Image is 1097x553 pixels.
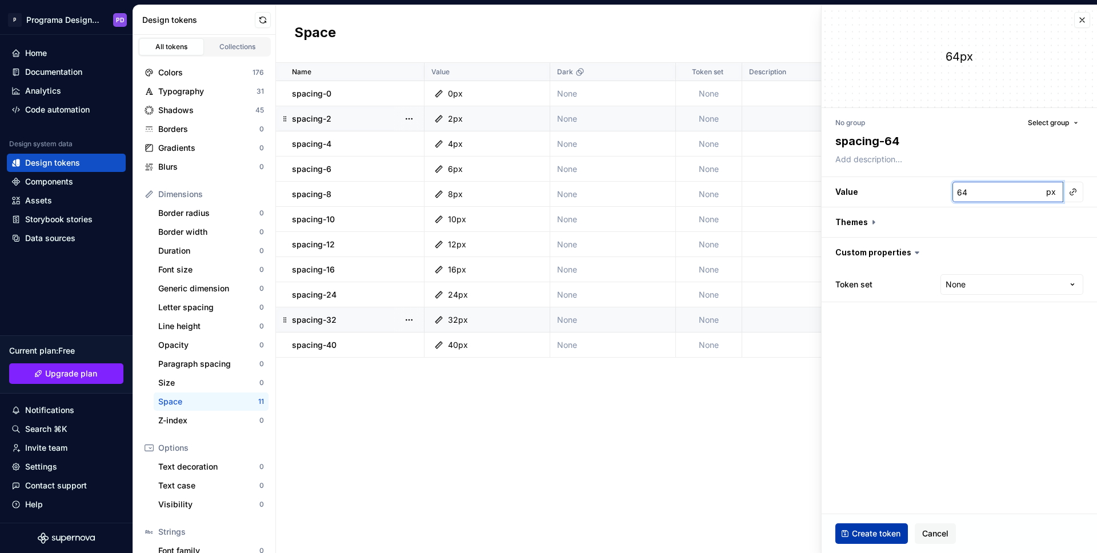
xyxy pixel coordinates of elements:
[676,81,742,106] td: None
[1023,115,1083,131] button: Select group
[749,67,786,77] p: Description
[140,139,269,157] a: Gradients0
[676,157,742,182] td: None
[9,363,123,384] a: Upgrade plan
[9,139,73,149] div: Design system data
[835,118,865,127] div: No group
[292,189,331,200] p: spacing-8
[7,420,126,438] button: Search ⌘K
[550,182,676,207] td: None
[154,392,269,411] a: Space11
[7,401,126,419] button: Notifications
[259,227,264,237] div: 0
[448,289,468,300] div: 24px
[158,264,259,275] div: Font size
[154,223,269,241] a: Border width0
[292,314,337,326] p: spacing-32
[158,142,259,154] div: Gradients
[158,320,259,332] div: Line height
[25,66,82,78] div: Documentation
[26,14,99,26] div: Programa Design System
[9,345,123,356] div: Current plan : Free
[140,101,269,119] a: Shadows45
[253,68,264,77] div: 176
[676,282,742,307] td: None
[676,307,742,332] td: None
[676,232,742,257] td: None
[292,289,337,300] p: spacing-24
[259,340,264,350] div: 0
[158,415,259,426] div: Z-index
[7,210,126,229] a: Storybook stories
[259,162,264,171] div: 0
[154,317,269,335] a: Line height0
[25,195,52,206] div: Assets
[259,143,264,153] div: 0
[140,63,269,82] a: Colors176
[25,104,90,115] div: Code automation
[676,182,742,207] td: None
[259,500,264,509] div: 0
[257,87,264,96] div: 31
[7,229,126,247] a: Data sources
[25,214,93,225] div: Storybook stories
[7,439,126,457] a: Invite team
[259,246,264,255] div: 0
[154,298,269,316] a: Letter spacing0
[259,462,264,471] div: 0
[448,314,468,326] div: 32px
[557,67,573,77] p: Dark
[550,282,676,307] td: None
[158,161,259,173] div: Blurs
[448,239,466,250] div: 12px
[1046,187,1056,197] span: px
[835,279,872,290] label: Token set
[158,245,259,257] div: Duration
[676,106,742,131] td: None
[25,404,74,416] div: Notifications
[255,106,264,115] div: 45
[2,7,130,32] button: PPrograma Design SystemPD
[158,396,258,407] div: Space
[822,49,1097,65] div: 64px
[25,47,47,59] div: Home
[915,523,956,544] button: Cancel
[448,264,466,275] div: 16px
[158,67,253,78] div: Colors
[7,154,126,172] a: Design tokens
[143,42,200,51] div: All tokens
[116,15,125,25] div: PD
[550,257,676,282] td: None
[258,397,264,406] div: 11
[7,495,126,514] button: Help
[922,528,948,539] span: Cancel
[25,233,75,244] div: Data sources
[158,358,259,370] div: Paragraph spacing
[292,138,331,150] p: spacing-4
[209,42,266,51] div: Collections
[158,302,259,313] div: Letter spacing
[154,336,269,354] a: Opacity0
[158,461,259,472] div: Text decoration
[25,423,67,435] div: Search ⌘K
[38,532,95,544] a: Supernova Logo
[259,284,264,293] div: 0
[7,173,126,191] a: Components
[7,476,126,495] button: Contact support
[154,242,269,260] a: Duration0
[25,461,57,472] div: Settings
[154,458,269,476] a: Text decoration0
[676,131,742,157] td: None
[25,85,61,97] div: Analytics
[692,67,723,77] p: Token set
[292,239,335,250] p: spacing-12
[140,82,269,101] a: Typography31
[292,214,335,225] p: spacing-10
[25,499,43,510] div: Help
[158,442,264,454] div: Options
[158,526,264,538] div: Strings
[259,303,264,312] div: 0
[676,257,742,282] td: None
[158,499,259,510] div: Visibility
[154,495,269,514] a: Visibility0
